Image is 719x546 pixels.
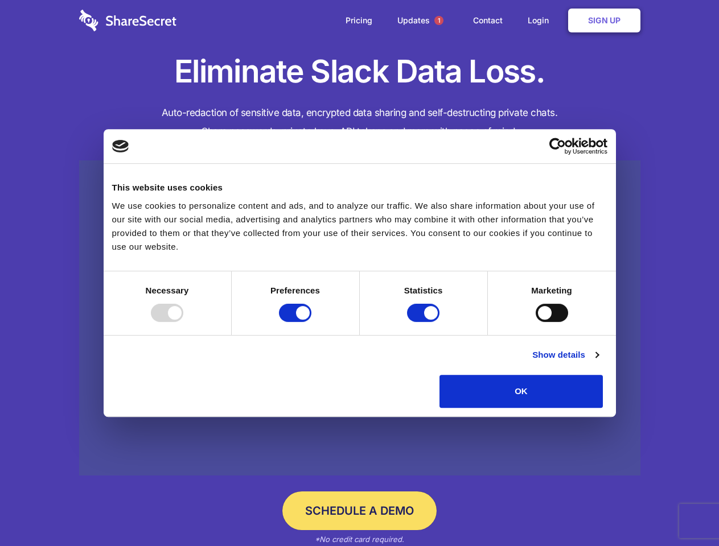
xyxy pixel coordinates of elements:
strong: Necessary [146,286,189,295]
strong: Preferences [270,286,320,295]
span: 1 [434,16,443,25]
em: *No credit card required. [315,535,404,544]
a: Login [516,3,566,38]
a: Show details [532,348,598,362]
img: logo-wordmark-white-trans-d4663122ce5f474addd5e946df7df03e33cb6a1c49d2221995e7729f52c070b2.svg [79,10,176,31]
a: Pricing [334,3,384,38]
button: OK [439,375,603,408]
h4: Auto-redaction of sensitive data, encrypted data sharing and self-destructing private chats. Shar... [79,104,640,141]
strong: Marketing [531,286,572,295]
img: logo [112,140,129,152]
div: This website uses cookies [112,181,607,195]
a: Wistia video thumbnail [79,160,640,476]
div: We use cookies to personalize content and ads, and to analyze our traffic. We also share informat... [112,199,607,254]
a: Sign Up [568,9,640,32]
strong: Statistics [404,286,443,295]
a: Schedule a Demo [282,491,437,530]
a: Contact [462,3,514,38]
h1: Eliminate Slack Data Loss. [79,51,640,92]
a: Usercentrics Cookiebot - opens in a new window [508,138,607,155]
